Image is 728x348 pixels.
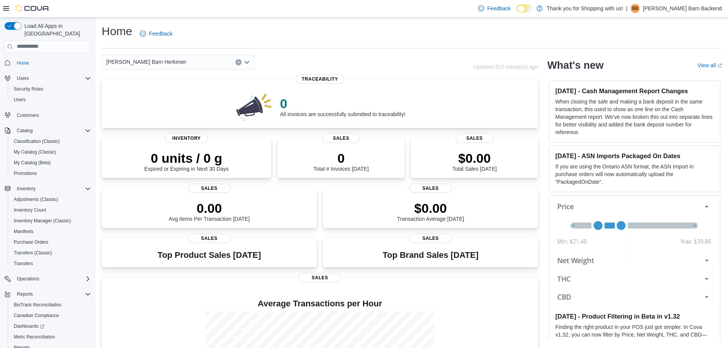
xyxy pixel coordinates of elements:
[8,136,94,147] button: Classification (Classic)
[11,137,91,146] span: Classification (Classic)
[11,158,54,167] a: My Catalog (Beta)
[2,110,94,121] button: Customers
[235,59,242,65] button: Clear input
[11,300,91,309] span: BioTrack Reconciliation
[8,237,94,248] button: Purchase Orders
[8,332,94,342] button: Metrc Reconciliation
[643,4,722,13] p: [PERSON_NAME] Barn Backend
[8,147,94,157] button: My Catalog (Classic)
[11,206,49,215] a: Inventory Count
[14,160,51,166] span: My Catalog (Beta)
[8,215,94,226] button: Inventory Manager (Classic)
[14,334,55,340] span: Metrc Reconciliation
[452,151,496,172] div: Total Sales [DATE]
[11,84,46,94] a: Security Roles
[14,274,91,283] span: Operations
[11,158,91,167] span: My Catalog (Beta)
[11,248,55,257] a: Transfers (Classic)
[8,205,94,215] button: Inventory Count
[555,312,714,320] h3: [DATE] - Product Filtering in Beta in v1.32
[298,273,341,282] span: Sales
[11,169,91,178] span: Promotions
[409,234,452,243] span: Sales
[14,110,91,120] span: Customers
[11,322,91,331] span: Dashboards
[8,258,94,269] button: Transfers
[14,207,46,213] span: Inventory Count
[11,259,36,268] a: Transfers
[11,216,74,225] a: Inventory Manager (Classic)
[2,125,94,136] button: Catalog
[11,332,58,342] a: Metrc Reconciliation
[632,4,638,13] span: BB
[11,248,91,257] span: Transfers (Classic)
[17,291,33,297] span: Reports
[14,86,43,92] span: Security Roles
[137,26,175,41] a: Feedback
[14,184,39,193] button: Inventory
[2,183,94,194] button: Inventory
[2,289,94,299] button: Reports
[383,251,478,260] h3: Top Brand Sales [DATE]
[14,302,62,308] span: BioTrack Reconciliation
[14,218,71,224] span: Inventory Manager (Classic)
[144,151,229,166] p: 0 units / 0 g
[280,96,405,117] div: All invoices are successfully submitted to traceability!
[11,195,91,204] span: Adjustments (Classic)
[8,310,94,321] button: Canadian Compliance
[15,5,50,12] img: Cova
[14,58,91,68] span: Home
[17,60,29,66] span: Home
[487,5,511,12] span: Feedback
[14,228,33,235] span: Manifests
[8,299,94,310] button: BioTrack Reconciliation
[234,91,274,122] img: 0
[11,147,59,157] a: My Catalog (Classic)
[8,157,94,168] button: My Catalog (Beta)
[17,75,29,81] span: Users
[397,201,464,222] div: Transaction Average [DATE]
[11,169,40,178] a: Promotions
[11,332,91,342] span: Metrc Reconciliation
[14,58,32,68] a: Home
[11,322,47,331] a: Dashboards
[14,184,91,193] span: Inventory
[14,74,32,83] button: Users
[165,134,208,143] span: Inventory
[11,227,91,236] span: Manifests
[547,59,603,71] h2: What's new
[21,22,91,37] span: Load All Apps in [GEOGRAPHIC_DATA]
[697,62,722,68] a: View allExternal link
[14,138,60,144] span: Classification (Classic)
[14,97,26,103] span: Users
[717,63,722,68] svg: External link
[14,74,91,83] span: Users
[555,152,714,160] h3: [DATE] - ASN Imports Packaged On Dates
[11,227,36,236] a: Manifests
[280,96,405,111] p: 0
[8,84,94,94] button: Security Roles
[244,59,250,65] button: Open list of options
[157,251,261,260] h3: Top Product Sales [DATE]
[169,201,250,216] p: 0.00
[8,194,94,205] button: Adjustments (Classic)
[144,151,229,172] div: Expired or Expiring in Next 30 Days
[17,186,36,192] span: Inventory
[14,126,91,135] span: Catalog
[17,276,39,282] span: Operations
[188,184,231,193] span: Sales
[2,73,94,84] button: Users
[11,300,65,309] a: BioTrack Reconciliation
[102,24,132,39] h1: Home
[8,321,94,332] a: Dashboards
[17,128,32,134] span: Catalog
[296,74,344,84] span: Traceability
[8,248,94,258] button: Transfers (Classic)
[11,195,61,204] a: Adjustments (Classic)
[14,312,59,319] span: Canadian Compliance
[397,201,464,216] p: $0.00
[2,274,94,284] button: Operations
[11,238,91,247] span: Purchase Orders
[8,168,94,179] button: Promotions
